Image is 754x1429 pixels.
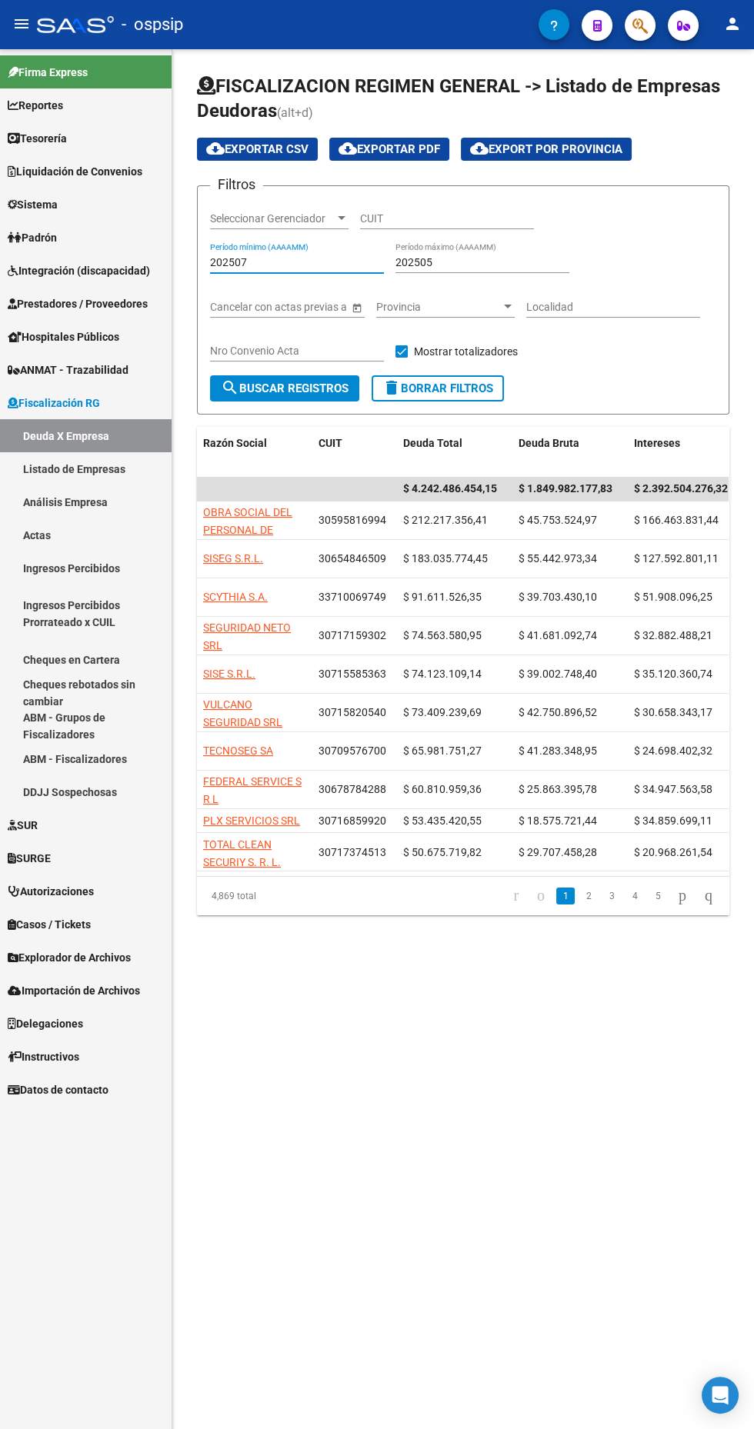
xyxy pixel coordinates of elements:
span: SISEG S.R.L. [203,552,263,565]
mat-icon: person [723,15,742,33]
span: Export por Provincia [470,142,622,156]
span: $ 41.283.348,95 [519,744,597,757]
span: $ 39.703.430,10 [519,591,597,603]
span: SCYTHIA S.A. [203,591,268,603]
span: FISCALIZACION REGIMEN GENERAL -> Listado de Empresas Deudoras [197,75,720,122]
span: 30709576700 [319,744,386,757]
span: Explorador de Archivos [8,949,131,966]
span: 30717374513 [319,846,386,858]
span: Casos / Tickets [8,916,91,933]
span: Autorizaciones [8,883,94,900]
div: Open Intercom Messenger [702,1377,739,1414]
span: $ 41.681.092,74 [519,629,597,641]
span: OBRA SOCIAL DEL PERSONAL DE SEGURIDAD COMERCIAL INDUSTRIAL E INVESTIGACIONES PRIVADAS [203,506,295,624]
mat-icon: menu [12,15,31,33]
a: 4 [626,888,644,904]
span: $ 74.563.580,95 [403,629,482,641]
span: CUIT [319,437,342,449]
mat-icon: cloud_download [470,139,489,158]
span: $ 51.908.096,25 [634,591,712,603]
button: Export por Provincia [461,138,632,161]
datatable-header-cell: CUIT [312,427,397,478]
span: TECNOSEG SA [203,744,273,757]
span: $ 55.442.973,34 [519,552,597,565]
span: $ 74.123.109,14 [403,668,482,680]
button: Exportar PDF [329,138,449,161]
span: Deuda Bruta [519,437,579,449]
span: Liquidación de Convenios [8,163,142,180]
li: page 4 [623,883,646,909]
span: Provincia [376,301,501,314]
li: page 3 [600,883,623,909]
span: Exportar PDF [339,142,440,156]
span: Hospitales Públicos [8,328,119,345]
span: (alt+d) [277,105,313,120]
span: $ 30.658.343,17 [634,706,712,718]
span: SURGE [8,850,51,867]
span: $ 166.463.831,44 [634,514,719,526]
span: Datos de contacto [8,1081,108,1098]
li: page 2 [577,883,600,909]
span: $ 34.947.563,58 [634,783,712,795]
span: Firma Express [8,64,88,81]
a: go to last page [698,888,719,904]
button: Exportar CSV [197,138,318,161]
mat-icon: cloud_download [339,139,357,158]
span: VULCANO SEGURIDAD SRL [203,698,282,728]
mat-icon: search [221,378,239,397]
li: page 1 [554,883,577,909]
span: $ 24.698.402,32 [634,744,712,757]
span: Deuda Total [403,437,462,449]
span: $ 29.707.458,28 [519,846,597,858]
button: Open calendar [349,299,365,315]
span: $ 35.120.360,74 [634,668,712,680]
span: $ 32.882.488,21 [634,629,712,641]
span: $ 212.217.356,41 [403,514,488,526]
span: PLX SERVICIOS SRL [203,814,300,827]
span: $ 45.753.524,97 [519,514,597,526]
mat-icon: delete [382,378,401,397]
span: Exportar CSV [206,142,309,156]
span: $ 50.675.719,82 [403,846,482,858]
mat-icon: cloud_download [206,139,225,158]
a: go to first page [506,888,525,904]
span: Reportes [8,97,63,114]
span: $ 60.810.959,36 [403,783,482,795]
span: 30654846509 [319,552,386,565]
span: $ 39.002.748,40 [519,668,597,680]
span: TOTAL CLEAN SECURIY S. R. L. [203,838,281,868]
span: 30716859920 [319,814,386,827]
span: $ 183.035.774,45 [403,552,488,565]
span: $ 53.435.420,55 [403,814,482,827]
span: - ospsip [122,8,183,42]
span: $ 73.409.239,69 [403,706,482,718]
span: Seleccionar Gerenciador [210,212,335,225]
span: $ 18.575.721,44 [519,814,597,827]
span: $ 1.849.982.177,83 [519,482,612,495]
span: 30715820540 [319,706,386,718]
button: Buscar Registros [210,375,359,401]
datatable-header-cell: Intereses [628,427,743,478]
span: Tesorería [8,130,67,147]
datatable-header-cell: Deuda Total [397,427,512,478]
h3: Filtros [210,174,263,195]
a: 1 [556,888,575,904]
span: Buscar Registros [221,381,349,395]
span: 30678784288 [319,783,386,795]
span: Sistema [8,196,58,213]
span: Integración (discapacidad) [8,262,150,279]
span: Mostrar totalizadores [414,342,518,361]
a: go to previous page [530,888,552,904]
span: $ 4.242.486.454,15 [403,482,497,495]
span: $ 127.592.801,11 [634,552,719,565]
li: page 5 [646,883,669,909]
a: 5 [649,888,667,904]
div: 4,869 total [197,877,301,915]
span: $ 2.392.504.276,32 [634,482,728,495]
span: 30715585363 [319,668,386,680]
span: Intereses [634,437,680,449]
span: $ 34.859.699,11 [634,814,712,827]
span: SUR [8,817,38,834]
button: Borrar Filtros [372,375,504,401]
a: 3 [602,888,621,904]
